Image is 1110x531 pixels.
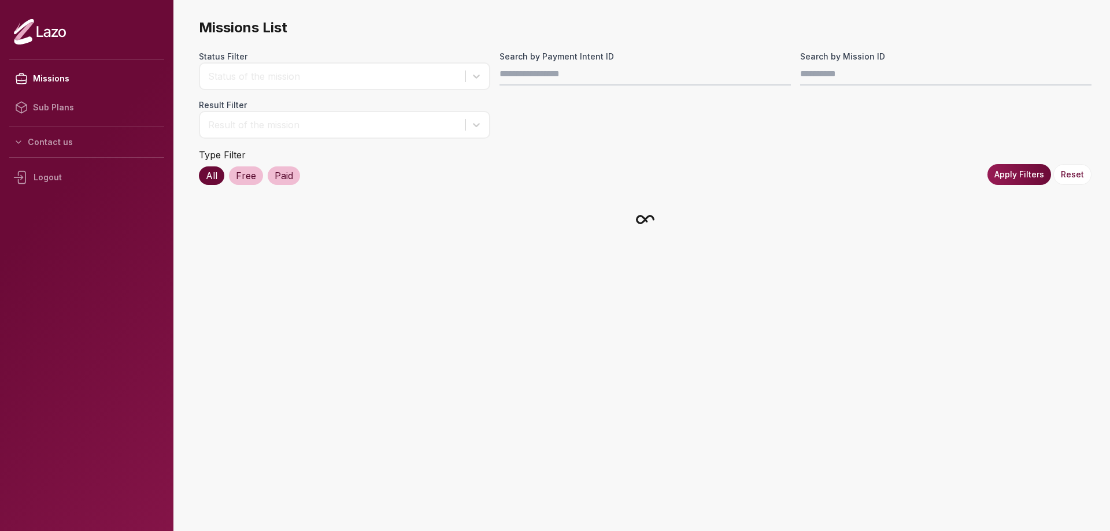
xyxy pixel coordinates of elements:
button: Reset [1053,164,1091,185]
label: Search by Payment Intent ID [499,51,791,62]
label: Result Filter [199,99,490,111]
button: Contact us [9,132,164,153]
label: Type Filter [199,149,246,161]
div: Paid [268,166,300,185]
div: Result of the mission [208,118,460,132]
a: Sub Plans [9,93,164,122]
div: All [199,166,224,185]
div: Status of the mission [208,69,460,83]
label: Status Filter [199,51,490,62]
div: Logout [9,162,164,192]
label: Search by Mission ID [800,51,1091,62]
a: Missions [9,64,164,93]
div: Free [229,166,263,185]
span: Missions List [199,18,1091,37]
button: Apply Filters [987,164,1051,185]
